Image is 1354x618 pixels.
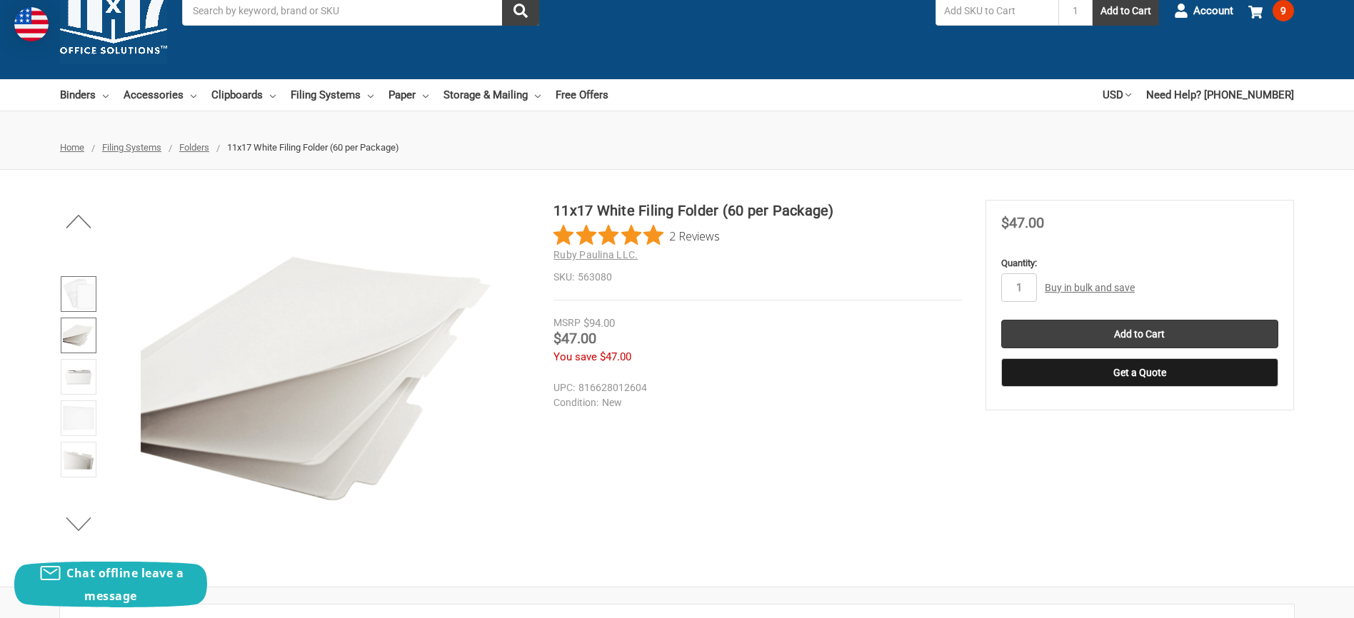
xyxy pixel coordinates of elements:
div: MSRP [553,315,581,330]
a: Home [60,142,84,153]
span: You save [553,350,597,363]
img: duty and tax information for United States [14,7,49,41]
img: 11x17 White Filing Folder (60 per Package) [63,402,94,434]
input: Add to Cart [1001,320,1278,348]
button: Next [57,510,101,538]
button: Previous [57,207,101,235]
img: 11x17 White Filing Folder (60 per Package) [63,361,94,392]
a: Folders [179,142,209,153]
a: Accessories [124,79,196,111]
span: $47.00 [1001,214,1044,231]
a: Clipboards [211,79,276,111]
a: Binders [60,79,109,111]
dt: SKU: [553,270,574,285]
span: 11x17 White Filing Folder (60 per Package) [227,142,399,153]
img: 11x17 White Filing Folder (60 per Package) [63,278,94,310]
button: Chat offline leave a message [14,562,207,607]
span: $47.00 [553,330,596,347]
label: Quantity: [1001,256,1278,270]
dt: UPC: [553,380,575,395]
a: USD [1103,79,1131,111]
span: $47.00 [600,350,631,363]
span: 2 Reviews [669,225,720,246]
dt: Condition: [553,395,598,410]
img: 11x17 White Filing Folder (60 per Package) [63,444,94,475]
dd: New [553,395,956,410]
dd: 816628012604 [553,380,956,395]
span: $94.00 [583,317,615,330]
img: 11”x17” Filing Folders (563047) Manila [63,320,94,351]
a: Ruby Paulina LLC. [553,249,638,260]
a: Free Offers [556,79,608,111]
button: Get a Quote [1001,358,1278,387]
a: Need Help? [PHONE_NUMBER] [1146,79,1294,111]
h1: 11x17 White Filing Folder (60 per Package) [553,200,962,221]
span: Chat offline leave a message [66,565,184,604]
a: Storage & Mailing [443,79,541,111]
a: Filing Systems [291,79,373,111]
img: 11x17 White Filing Folder (60 per Package) [141,200,498,557]
a: Paper [388,79,428,111]
dd: 563080 [553,270,962,285]
button: Rated 5 out of 5 stars from 2 reviews. Jump to reviews. [553,225,720,246]
a: Filing Systems [102,142,161,153]
span: Account [1193,3,1233,19]
a: Buy in bulk and save [1045,282,1135,293]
